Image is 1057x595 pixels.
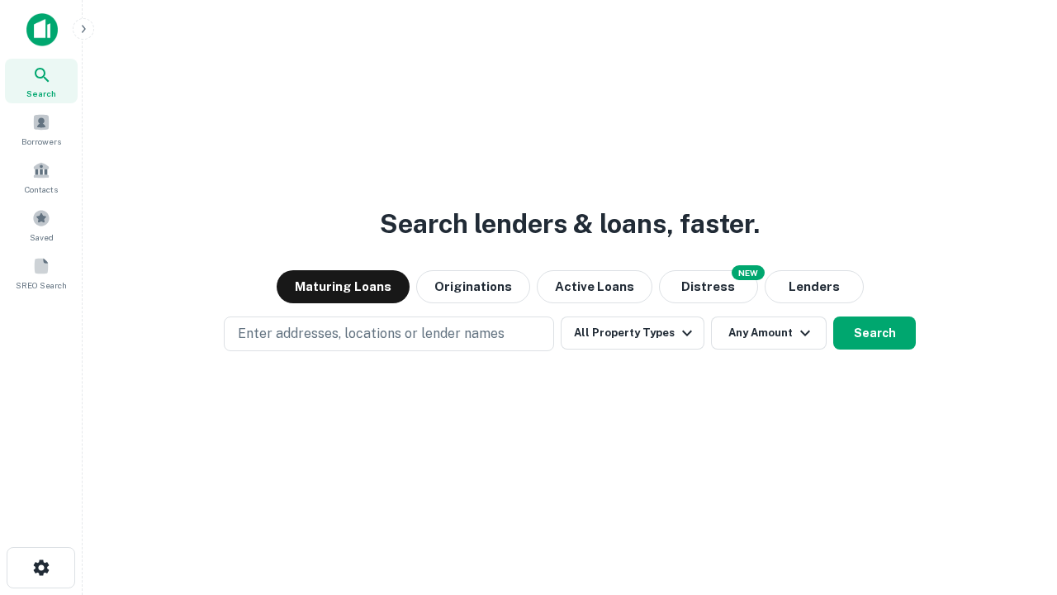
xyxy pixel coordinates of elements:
[5,59,78,103] a: Search
[732,265,765,280] div: NEW
[537,270,652,303] button: Active Loans
[711,317,827,350] button: Any Amount
[380,204,760,244] h3: Search lenders & loans, faster.
[5,155,78,199] a: Contacts
[16,278,67,292] span: SREO Search
[659,270,758,303] button: Search distressed loans with lien and other non-mortgage details.
[765,270,864,303] button: Lenders
[833,317,916,350] button: Search
[416,270,530,303] button: Originations
[21,135,61,148] span: Borrowers
[26,87,56,100] span: Search
[26,13,58,46] img: capitalize-icon.png
[238,324,505,344] p: Enter addresses, locations or lender names
[5,202,78,247] a: Saved
[974,463,1057,542] iframe: Chat Widget
[561,317,704,350] button: All Property Types
[5,107,78,151] a: Borrowers
[25,183,58,196] span: Contacts
[277,270,410,303] button: Maturing Loans
[30,231,54,244] span: Saved
[5,250,78,295] a: SREO Search
[224,317,554,351] button: Enter addresses, locations or lender names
